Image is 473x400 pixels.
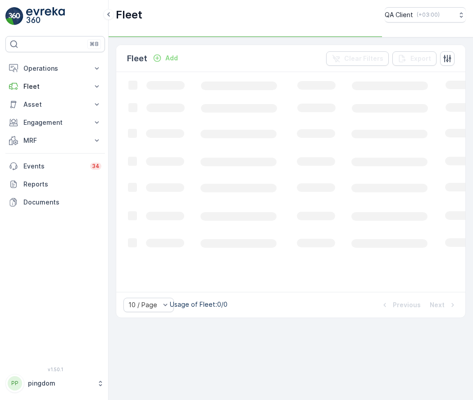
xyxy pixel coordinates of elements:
[385,7,466,23] button: QA Client(+03:00)
[116,8,142,22] p: Fleet
[165,54,178,63] p: Add
[8,376,22,391] div: PP
[170,300,227,309] p: Usage of Fleet : 0/0
[23,100,87,109] p: Asset
[5,132,105,150] button: MRF
[23,64,87,73] p: Operations
[90,41,99,48] p: ⌘B
[429,300,458,310] button: Next
[326,51,389,66] button: Clear Filters
[23,162,85,171] p: Events
[385,10,413,19] p: QA Client
[5,374,105,393] button: PPpingdom
[417,11,440,18] p: ( +03:00 )
[92,163,100,170] p: 34
[23,136,87,145] p: MRF
[5,175,105,193] a: Reports
[379,300,422,310] button: Previous
[5,95,105,114] button: Asset
[23,118,87,127] p: Engagement
[344,54,383,63] p: Clear Filters
[5,114,105,132] button: Engagement
[23,82,87,91] p: Fleet
[5,7,23,25] img: logo
[5,157,105,175] a: Events34
[149,53,182,64] button: Add
[5,193,105,211] a: Documents
[393,300,421,309] p: Previous
[127,52,147,65] p: Fleet
[23,180,101,189] p: Reports
[23,198,101,207] p: Documents
[28,379,92,388] p: pingdom
[5,367,105,372] span: v 1.50.1
[5,59,105,77] button: Operations
[392,51,437,66] button: Export
[26,7,65,25] img: logo_light-DOdMpM7g.png
[5,77,105,95] button: Fleet
[430,300,445,309] p: Next
[410,54,431,63] p: Export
